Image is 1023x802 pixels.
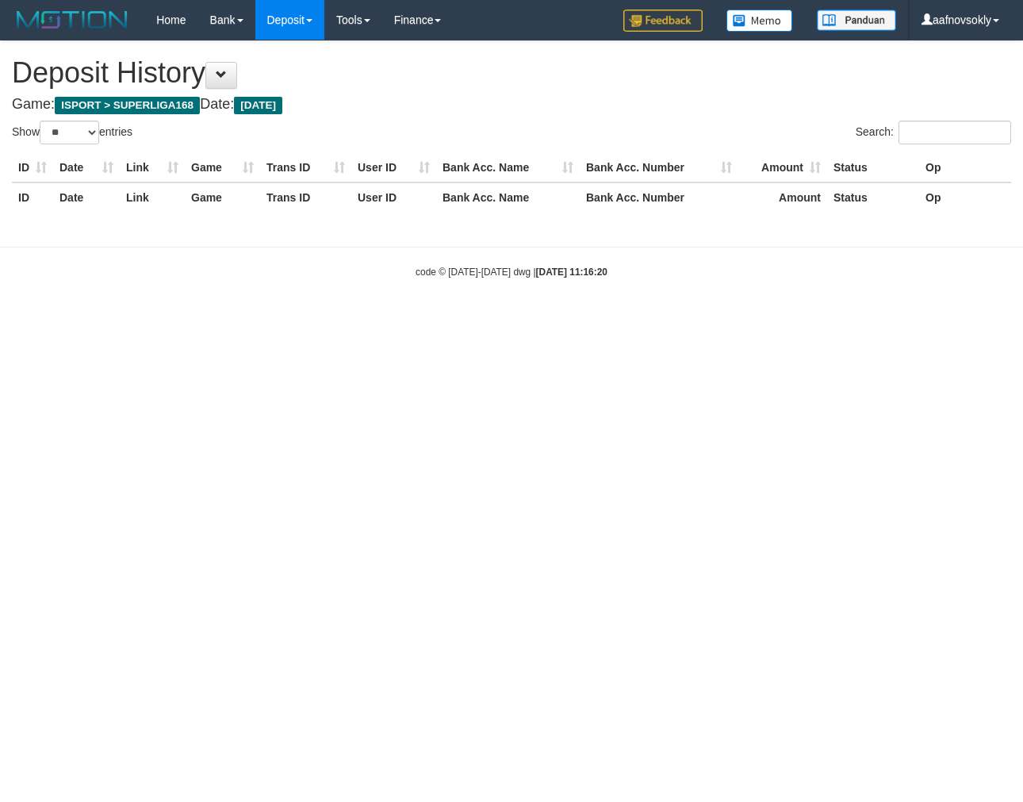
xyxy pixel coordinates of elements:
[120,182,185,212] th: Link
[234,97,282,114] span: [DATE]
[817,10,896,31] img: panduan.png
[53,182,120,212] th: Date
[12,97,1011,113] h4: Game: Date:
[580,153,738,182] th: Bank Acc. Number
[580,182,738,212] th: Bank Acc. Number
[416,267,607,278] small: code © [DATE]-[DATE] dwg |
[623,10,703,32] img: Feedback.jpg
[919,182,1011,212] th: Op
[260,182,351,212] th: Trans ID
[351,182,436,212] th: User ID
[12,182,53,212] th: ID
[436,153,580,182] th: Bank Acc. Name
[898,121,1011,144] input: Search:
[12,121,132,144] label: Show entries
[55,97,200,114] span: ISPORT > SUPERLIGA168
[436,182,580,212] th: Bank Acc. Name
[726,10,793,32] img: Button%20Memo.svg
[536,267,607,278] strong: [DATE] 11:16:20
[351,153,436,182] th: User ID
[827,153,919,182] th: Status
[12,57,1011,89] h1: Deposit History
[738,153,827,182] th: Amount
[120,153,185,182] th: Link
[185,153,260,182] th: Game
[12,8,132,32] img: MOTION_logo.png
[185,182,260,212] th: Game
[827,182,919,212] th: Status
[40,121,99,144] select: Showentries
[919,153,1011,182] th: Op
[53,153,120,182] th: Date
[260,153,351,182] th: Trans ID
[12,153,53,182] th: ID
[856,121,1011,144] label: Search:
[738,182,827,212] th: Amount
